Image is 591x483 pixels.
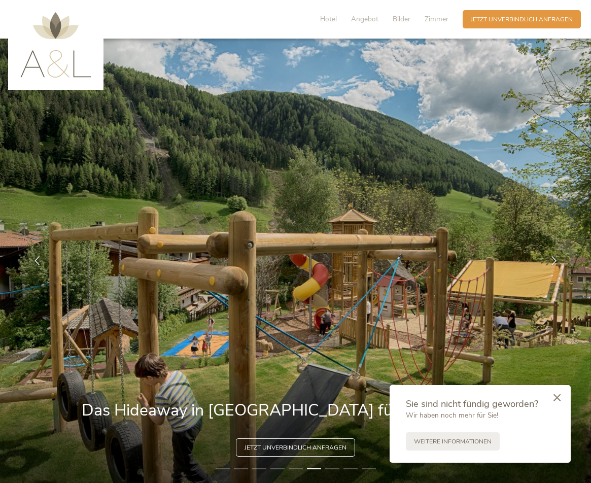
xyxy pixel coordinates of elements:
[406,397,538,410] span: Sie sind nicht fündig geworden?
[20,12,91,78] img: AMONTI & LUNARIS Wellnessresort
[245,443,346,452] span: Jetzt unverbindlich anfragen
[406,432,500,451] a: Weitere Informationen
[320,14,337,24] span: Hotel
[414,437,492,446] span: Weitere Informationen
[406,410,498,420] span: Wir haben noch mehr für Sie!
[471,15,573,24] span: Jetzt unverbindlich anfragen
[425,14,448,24] span: Zimmer
[393,14,410,24] span: Bilder
[351,14,378,24] span: Angebot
